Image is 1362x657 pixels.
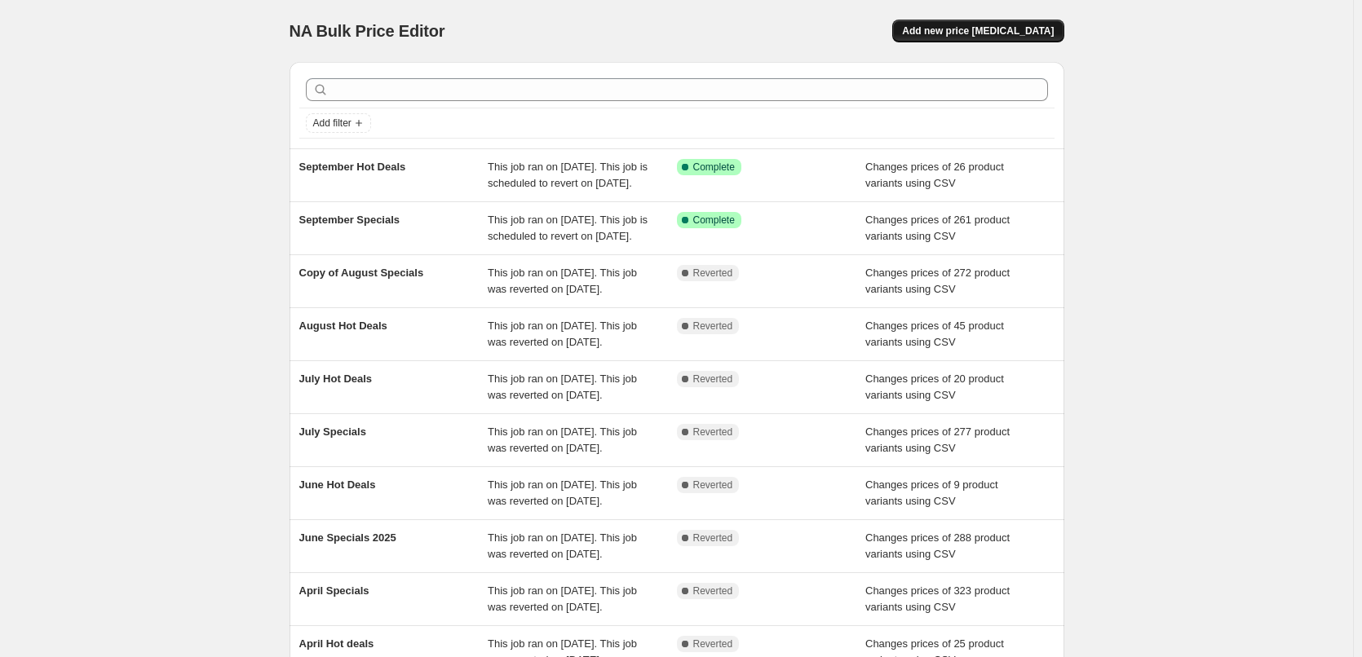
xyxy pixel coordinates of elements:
[865,373,1004,401] span: Changes prices of 20 product variants using CSV
[488,214,648,242] span: This job ran on [DATE]. This job is scheduled to revert on [DATE].
[693,267,733,280] span: Reverted
[299,320,387,332] span: August Hot Deals
[693,426,733,439] span: Reverted
[865,320,1004,348] span: Changes prices of 45 product variants using CSV
[488,373,637,401] span: This job ran on [DATE]. This job was reverted on [DATE].
[299,531,396,544] span: June Specials 2025
[299,214,400,226] span: September Specials
[299,478,376,491] span: June Hot Deals
[902,24,1054,37] span: Add new price [MEDICAL_DATA]
[488,478,637,507] span: This job ran on [DATE]. This job was reverted on [DATE].
[892,20,1064,42] button: Add new price [MEDICAL_DATA]
[299,161,406,173] span: September Hot Deals
[299,426,366,438] span: July Specials
[693,214,735,227] span: Complete
[693,584,733,597] span: Reverted
[865,478,998,507] span: Changes prices of 9 product variants using CSV
[306,113,371,133] button: Add filter
[290,22,445,40] span: NA Bulk Price Editor
[299,637,374,650] span: April Hot deals
[693,373,733,386] span: Reverted
[488,584,637,613] span: This job ran on [DATE]. This job was reverted on [DATE].
[693,161,735,174] span: Complete
[865,584,1010,613] span: Changes prices of 323 product variants using CSV
[313,117,352,130] span: Add filter
[693,320,733,333] span: Reverted
[488,426,637,454] span: This job ran on [DATE]. This job was reverted on [DATE].
[693,531,733,545] span: Reverted
[488,161,648,189] span: This job ran on [DATE]. This job is scheduled to revert on [DATE].
[299,584,369,597] span: April Specials
[865,267,1010,295] span: Changes prices of 272 product variants using CSV
[865,531,1010,560] span: Changes prices of 288 product variants using CSV
[865,214,1010,242] span: Changes prices of 261 product variants using CSV
[299,373,373,385] span: July Hot Deals
[865,161,1004,189] span: Changes prices of 26 product variants using CSV
[488,267,637,295] span: This job ran on [DATE]. This job was reverted on [DATE].
[693,478,733,492] span: Reverted
[488,531,637,560] span: This job ran on [DATE]. This job was reverted on [DATE].
[299,267,424,279] span: Copy of August Specials
[693,637,733,650] span: Reverted
[865,426,1010,454] span: Changes prices of 277 product variants using CSV
[488,320,637,348] span: This job ran on [DATE]. This job was reverted on [DATE].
